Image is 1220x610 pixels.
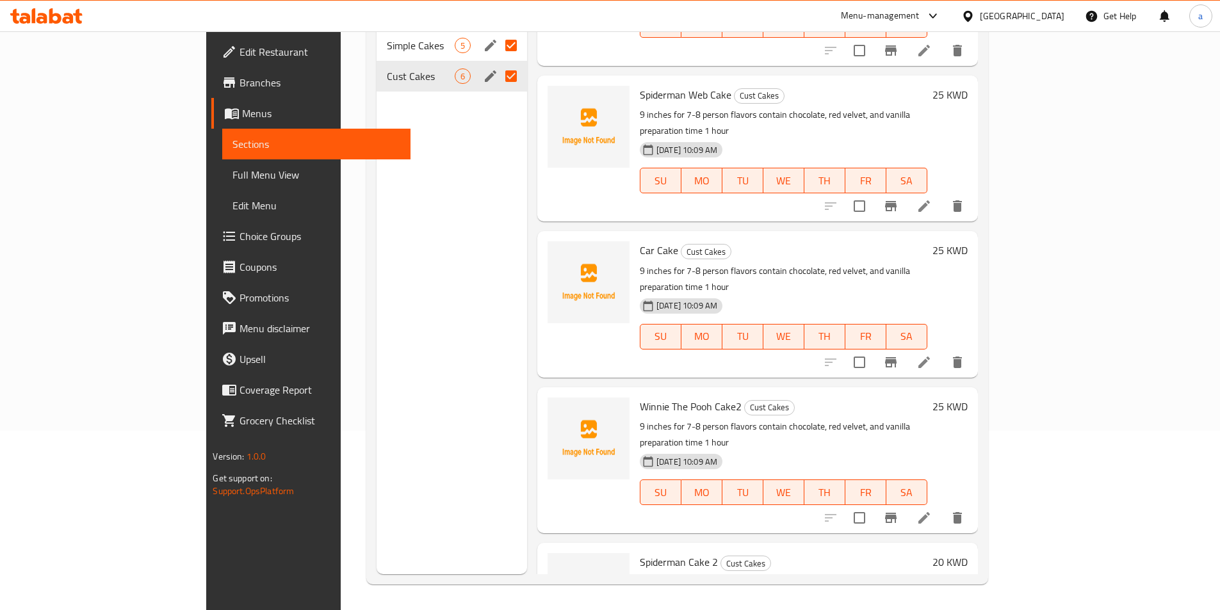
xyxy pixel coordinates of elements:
span: Select to update [846,37,873,64]
span: FR [850,483,881,502]
span: Select to update [846,504,873,531]
span: FR [850,172,881,190]
span: Car Cake [640,241,678,260]
span: [DATE] 10:09 AM [651,456,722,468]
span: Edit Restaurant [240,44,400,60]
button: WE [763,479,804,505]
button: SU [640,479,681,505]
span: SU [646,483,676,502]
a: Menus [211,98,410,129]
span: Cust Cakes [681,245,731,259]
a: Edit Restaurant [211,36,410,67]
span: 6 [455,70,470,83]
span: WE [769,327,799,346]
span: FR [850,327,881,346]
button: SU [640,324,681,349]
a: Sections [222,129,410,159]
span: Choice Groups [240,229,400,244]
button: TH [804,479,845,505]
img: Car Cake [548,241,630,323]
button: TU [722,168,763,193]
span: Cust Cakes [721,556,770,571]
span: 5 [455,40,470,52]
a: Choice Groups [211,221,410,252]
button: delete [942,35,973,66]
div: Cust Cakes [744,400,795,415]
span: Spiderman Cake 2 [640,552,718,572]
span: SU [646,327,676,346]
div: Menu-management [841,8,920,24]
button: TH [804,324,845,349]
div: Cust Cakes6edit [377,61,527,92]
button: Branch-specific-item [875,35,906,66]
a: Edit Menu [222,190,410,221]
h6: 25 KWD [932,397,968,415]
div: Cust Cakes [734,88,785,104]
button: Branch-specific-item [875,347,906,378]
span: 1.0.0 [247,448,266,465]
button: Branch-specific-item [875,191,906,221]
span: Select to update [846,193,873,220]
button: TH [804,168,845,193]
button: delete [942,191,973,221]
a: Support.OpsPlatform [213,483,294,499]
a: Menu disclaimer [211,313,410,344]
span: Grocery Checklist [240,413,400,428]
span: Simple Cakes [387,38,454,53]
span: TU [728,483,758,502]
h6: 25 KWD [932,241,968,259]
span: MO [687,327,717,346]
span: Coupons [240,259,400,275]
span: TH [809,483,840,502]
h6: 20 KWD [932,553,968,571]
span: SU [646,172,676,190]
span: SA [891,483,922,502]
nav: Menu sections [377,25,527,97]
span: Coverage Report [240,382,400,397]
a: Upsell [211,344,410,374]
p: 9 inches for 7-8 person flavors contain chocolate, red velvet, and vanilla preparation time 1 hour [640,419,927,451]
button: FR [845,479,886,505]
div: items [455,68,471,84]
a: Full Menu View [222,159,410,190]
button: MO [681,479,722,505]
span: Cust Cakes [387,68,454,84]
button: MO [681,168,722,193]
span: Menus [242,106,400,121]
span: MO [687,172,717,190]
span: TU [728,327,758,346]
span: Promotions [240,290,400,305]
span: Cust Cakes [735,88,784,103]
button: TU [722,479,763,505]
span: [DATE] 10:09 AM [651,144,722,156]
span: Upsell [240,351,400,367]
span: Full Menu View [232,167,400,182]
button: edit [481,36,500,55]
span: WE [769,483,799,502]
h6: 25 KWD [932,86,968,104]
span: TH [809,172,840,190]
a: Edit menu item [916,198,932,214]
button: SA [886,479,927,505]
span: Select to update [846,349,873,376]
button: SA [886,324,927,349]
p: 9 inches for 7-8 person flavors contain chocolate, red velvet, and vanilla preparation time 1 hour [640,107,927,139]
span: Edit Menu [232,198,400,213]
a: Branches [211,67,410,98]
a: Coverage Report [211,374,410,405]
img: Spiderman Web Cake [548,86,630,168]
span: WE [769,172,799,190]
span: Spiderman Web Cake [640,85,731,104]
span: SA [891,172,922,190]
div: Cust Cakes [720,556,771,571]
button: delete [942,347,973,378]
span: SA [891,327,922,346]
a: Edit menu item [916,355,932,370]
span: TH [809,327,840,346]
div: items [455,38,471,53]
span: a [1198,9,1203,23]
span: TU [728,172,758,190]
span: [DATE] 10:09 AM [651,300,722,312]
